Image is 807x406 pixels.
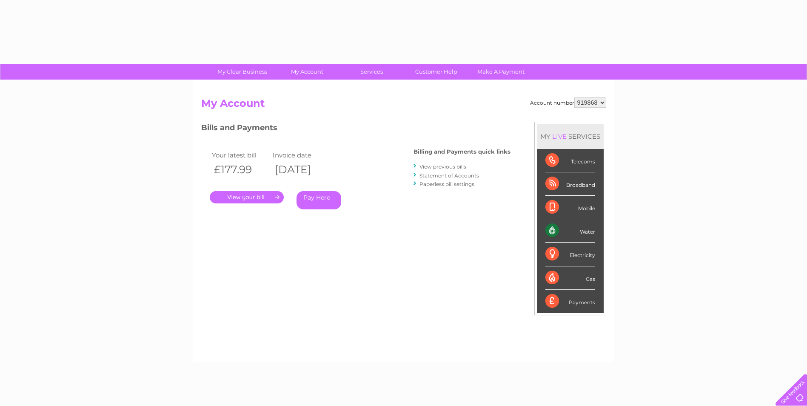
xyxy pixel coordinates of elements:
[419,172,479,179] a: Statement of Accounts
[210,191,284,203] a: .
[545,196,595,219] div: Mobile
[297,191,341,209] a: Pay Here
[210,161,271,178] th: £177.99
[419,163,466,170] a: View previous bills
[545,172,595,196] div: Broadband
[466,64,536,80] a: Make A Payment
[271,149,332,161] td: Invoice date
[207,64,277,80] a: My Clear Business
[201,122,510,137] h3: Bills and Payments
[530,97,606,108] div: Account number
[210,149,271,161] td: Your latest bill
[537,124,604,149] div: MY SERVICES
[550,132,568,140] div: LIVE
[545,290,595,313] div: Payments
[413,149,510,155] h4: Billing and Payments quick links
[272,64,342,80] a: My Account
[336,64,407,80] a: Services
[545,149,595,172] div: Telecoms
[545,243,595,266] div: Electricity
[419,181,474,187] a: Paperless bill settings
[201,97,606,114] h2: My Account
[545,266,595,290] div: Gas
[401,64,471,80] a: Customer Help
[271,161,332,178] th: [DATE]
[545,219,595,243] div: Water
